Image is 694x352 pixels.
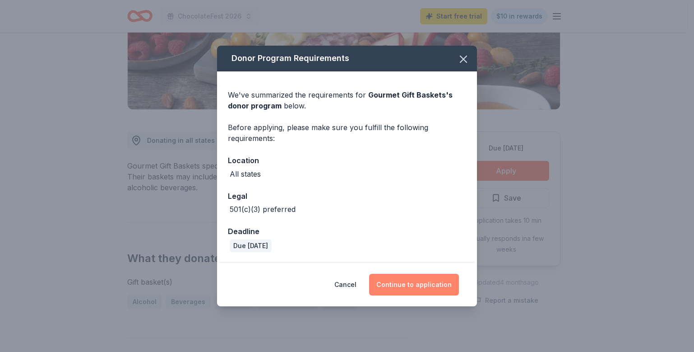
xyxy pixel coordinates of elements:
[230,204,296,215] div: 501(c)(3) preferred
[230,169,261,179] div: All states
[334,274,356,296] button: Cancel
[228,190,466,202] div: Legal
[228,89,466,111] div: We've summarized the requirements for below.
[369,274,459,296] button: Continue to application
[230,239,272,252] div: Due [DATE]
[228,155,466,166] div: Location
[228,122,466,144] div: Before applying, please make sure you fulfill the following requirements:
[228,225,466,237] div: Deadline
[217,46,477,71] div: Donor Program Requirements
